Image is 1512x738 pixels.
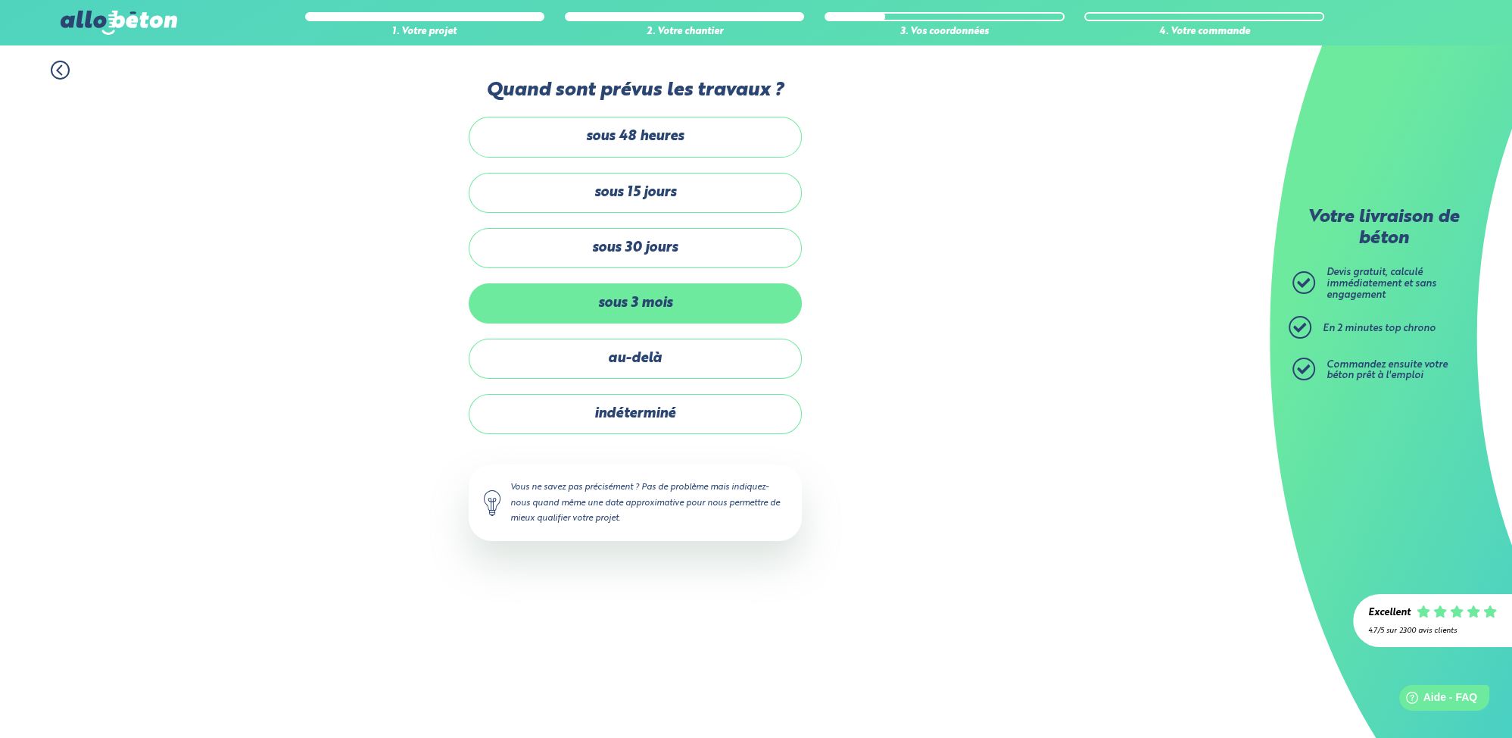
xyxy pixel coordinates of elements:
[825,27,1065,38] div: 3. Vos coordonnées
[305,27,545,38] div: 1. Votre projet
[469,394,802,434] label: indéterminé
[469,117,802,157] label: sous 48 heures
[469,464,802,540] div: Vous ne savez pas précisément ? Pas de problème mais indiquez-nous quand même une date approximat...
[469,173,802,213] label: sous 15 jours
[469,283,802,324] label: sous 3 mois
[565,27,805,38] div: 2. Votre chantier
[1377,679,1495,721] iframe: Help widget launcher
[1084,27,1324,38] div: 4. Votre commande
[61,11,177,35] img: allobéton
[469,228,802,268] label: sous 30 jours
[469,339,802,379] label: au-delà
[469,80,802,102] label: Quand sont prévus les travaux ?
